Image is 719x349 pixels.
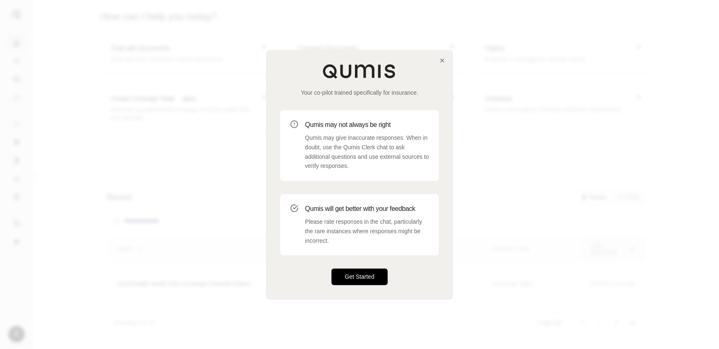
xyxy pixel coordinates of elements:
p: Please rate responses in the chat, particularly the rare instances where responses might be incor... [305,217,429,245]
h3: Qumis will get better with your feedback [305,204,429,214]
p: Qumis may give inaccurate responses. When in doubt, use the Qumis Clerk chat to ask additional qu... [305,133,429,171]
p: Your co-pilot trained specifically for insurance. [280,88,439,97]
h3: Qumis may not always be right [305,120,429,130]
img: Qumis Logo [322,64,397,79]
button: Get Started [331,269,388,285]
